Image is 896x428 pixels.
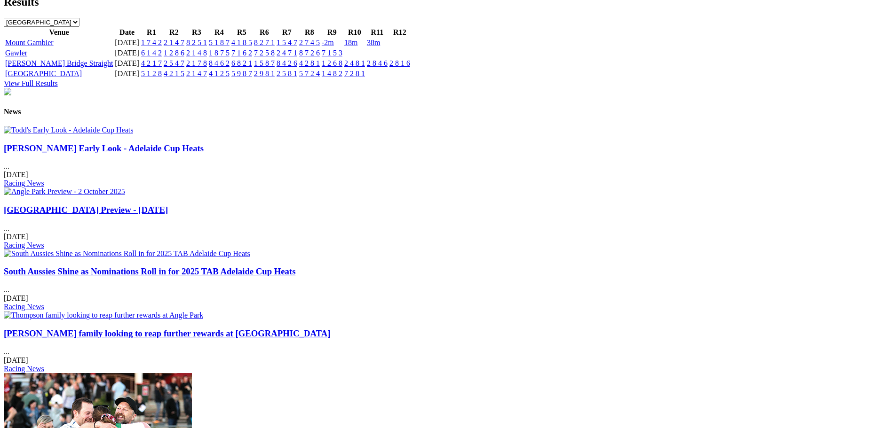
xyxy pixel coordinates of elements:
[164,49,184,57] a: 1 2 8 6
[4,143,892,188] div: ...
[344,28,365,37] th: R10
[366,28,388,37] th: R11
[209,49,230,57] a: 1 8 7 5
[277,59,297,67] a: 8 4 2 6
[277,49,297,57] a: 2 4 7 1
[164,59,184,67] a: 2 5 4 7
[4,108,892,116] h4: News
[208,28,230,37] th: R4
[277,70,297,78] a: 2 5 8 1
[4,311,203,319] img: Thompson family looking to reap further rewards at Angle Park
[4,126,133,134] img: Todd's Early Look - Adelaide Cup Heats
[322,59,342,67] a: 1 2 6 8
[389,59,410,67] a: 2 8 1 6
[322,70,342,78] a: 1 4 8 2
[4,79,58,87] a: View Full Results
[276,28,298,37] th: R7
[114,69,140,78] td: [DATE]
[141,39,162,47] a: 1 7 4 2
[299,49,320,57] a: 8 7 2 6
[231,70,252,78] a: 5 9 8 7
[4,187,125,196] img: Angle Park Preview - 2 October 2025
[4,171,28,179] span: [DATE]
[389,28,411,37] th: R12
[299,28,320,37] th: R8
[231,59,252,67] a: 6 8 2 1
[4,88,11,95] img: chasers_homepage.jpg
[4,328,330,338] a: [PERSON_NAME] family looking to reap further rewards at [GEOGRAPHIC_DATA]
[186,70,207,78] a: 2 1 4 7
[367,59,388,67] a: 2 8 4 6
[254,49,275,57] a: 7 2 5 8
[254,59,275,67] a: 1 5 8 7
[4,205,168,215] a: [GEOGRAPHIC_DATA] Preview - [DATE]
[277,39,297,47] a: 1 5 4 7
[141,59,162,67] a: 4 2 1 7
[5,70,82,78] a: [GEOGRAPHIC_DATA]
[5,39,54,47] a: Mount Gambier
[186,59,207,67] a: 2 1 7 8
[186,39,207,47] a: 8 2 5 1
[4,249,250,258] img: South Aussies Shine as Nominations Roll in for 2025 TAB Adelaide Cup Heats
[4,143,204,153] a: [PERSON_NAME] Early Look - Adelaide Cup Heats
[4,266,892,311] div: ...
[4,241,44,249] a: Racing News
[4,356,28,364] span: [DATE]
[231,28,253,37] th: R5
[299,39,320,47] a: 2 7 4 5
[4,205,892,249] div: ...
[186,49,207,57] a: 2 1 4 8
[5,28,113,37] th: Venue
[344,59,365,67] a: 2 4 8 1
[209,39,230,47] a: 5 1 8 7
[141,49,162,57] a: 6 1 4 2
[4,303,44,311] a: Racing News
[231,39,252,47] a: 4 1 8 5
[141,28,162,37] th: R1
[163,28,185,37] th: R2
[344,70,365,78] a: 7 2 8 1
[114,38,140,47] td: [DATE]
[164,70,184,78] a: 4 2 1 5
[114,28,140,37] th: Date
[344,39,357,47] a: 18m
[254,39,275,47] a: 8 2 7 1
[114,48,140,58] td: [DATE]
[231,49,252,57] a: 7 1 6 2
[299,59,320,67] a: 4 2 8 1
[114,59,140,68] td: [DATE]
[4,328,892,373] div: ...
[4,266,295,276] a: South Aussies Shine as Nominations Roll in for 2025 TAB Adelaide Cup Heats
[299,70,320,78] a: 5 7 2 4
[4,294,28,302] span: [DATE]
[164,39,184,47] a: 2 1 4 7
[4,179,44,187] a: Racing News
[254,70,275,78] a: 2 9 8 1
[367,39,380,47] a: 38m
[209,59,230,67] a: 8 4 6 2
[186,28,207,37] th: R3
[5,49,27,57] a: Gawler
[322,39,334,47] a: -2m
[5,59,113,67] a: [PERSON_NAME] Bridge Straight
[4,365,44,373] a: Racing News
[209,70,230,78] a: 4 1 2 5
[141,70,162,78] a: 5 1 2 8
[254,28,275,37] th: R6
[4,233,28,241] span: [DATE]
[321,28,343,37] th: R9
[322,49,342,57] a: 7 1 5 3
